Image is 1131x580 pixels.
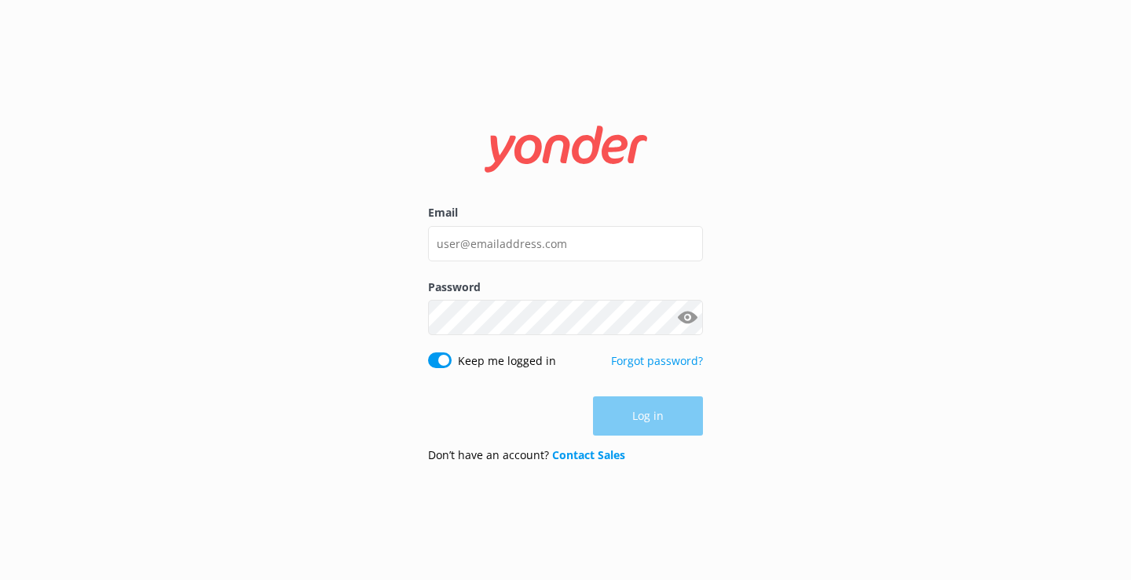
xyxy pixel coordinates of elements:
button: Show password [672,302,703,334]
label: Password [428,279,703,296]
label: Email [428,204,703,221]
label: Keep me logged in [458,352,556,370]
a: Forgot password? [611,353,703,368]
input: user@emailaddress.com [428,226,703,261]
a: Contact Sales [552,447,625,462]
p: Don’t have an account? [428,447,625,464]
